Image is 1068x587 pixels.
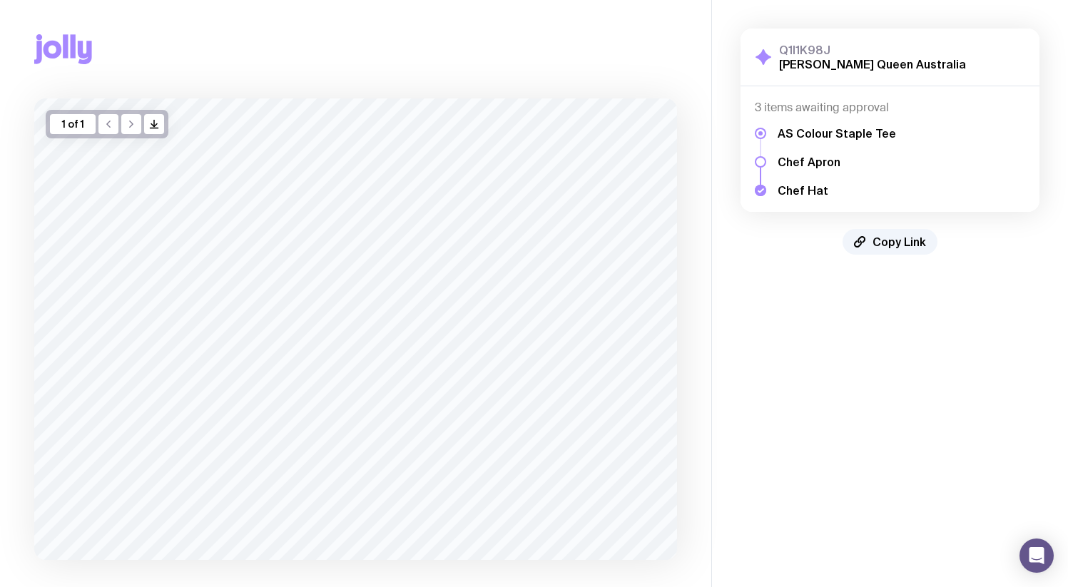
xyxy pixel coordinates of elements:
[50,114,96,134] div: 1 of 1
[151,121,158,128] g: /> />
[755,101,1025,115] h4: 3 items awaiting approval
[843,229,937,255] button: Copy Link
[779,43,966,57] h3: Q1I1K98J
[778,126,896,141] h5: AS Colour Staple Tee
[778,155,896,169] h5: Chef Apron
[873,235,926,249] span: Copy Link
[1019,538,1054,573] div: Open Intercom Messenger
[778,183,896,198] h5: Chef Hat
[144,114,164,134] button: />/>
[779,57,966,71] h2: [PERSON_NAME] Queen Australia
